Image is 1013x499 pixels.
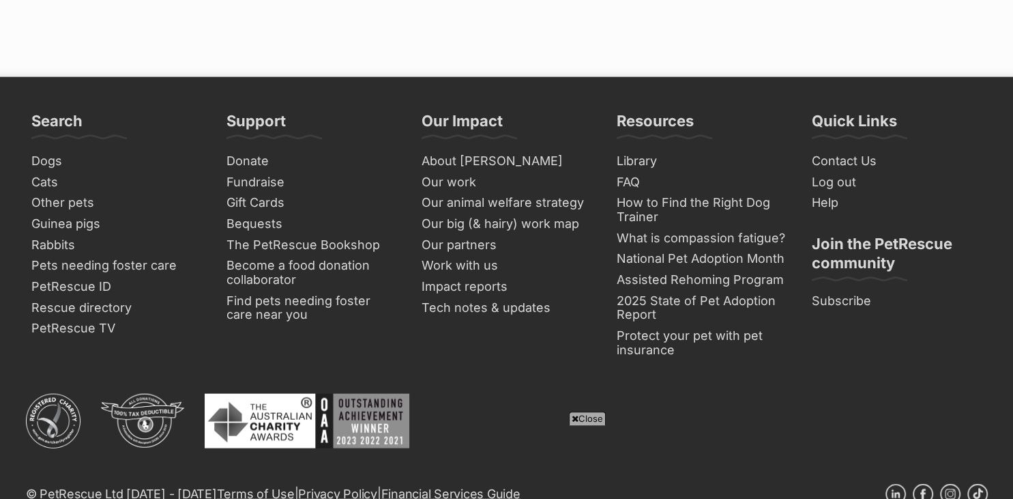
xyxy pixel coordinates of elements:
a: Subscribe [806,291,988,312]
img: ACNC [26,394,80,448]
a: Our work [416,172,598,193]
a: About [PERSON_NAME] [416,151,598,172]
a: How to Find the Right Dog Trainer [611,193,793,227]
span: Close [569,412,606,425]
a: Become a food donation collaborator [221,255,402,290]
a: Rescue directory [26,298,207,319]
a: Impact reports [416,276,598,298]
a: What is compassion fatigue? [611,228,793,249]
a: Log out [806,172,988,193]
a: Work with us [416,255,598,276]
a: Our animal welfare strategy [416,193,598,214]
a: Donate [221,151,402,172]
img: Australian Charity Awards - Outstanding Achievement Winner 2023 - 2022 - 2021 [205,394,409,448]
a: PetRescue ID [26,276,207,298]
a: Tech notes & updates [416,298,598,319]
h3: Search [31,111,83,139]
a: Cats [26,172,207,193]
a: Our big (& hairy) work map [416,214,598,235]
a: Rabbits [26,235,207,256]
a: Contact Us [806,151,988,172]
a: Library [611,151,793,172]
a: PetRescue TV [26,318,207,339]
a: National Pet Adoption Month [611,248,793,270]
a: Other pets [26,193,207,214]
a: Find pets needing foster care near you [221,291,402,326]
h3: Quick Links [812,111,897,139]
a: Assisted Rehoming Program [611,270,793,291]
a: Pets needing foster care [26,255,207,276]
a: Fundraise [221,172,402,193]
a: 2025 State of Pet Adoption Report [611,291,793,326]
h3: Support [226,111,286,139]
a: Gift Cards [221,193,402,214]
img: DGR [101,394,184,448]
h3: Resources [617,111,694,139]
a: Dogs [26,151,207,172]
iframe: Advertisement [259,431,755,492]
a: FAQ [611,172,793,193]
a: Help [806,193,988,214]
a: Guinea pigs [26,214,207,235]
a: The PetRescue Bookshop [221,235,402,256]
h3: Join the PetRescue community [812,234,982,281]
h3: Our Impact [422,111,503,139]
a: Protect your pet with pet insurance [611,326,793,360]
a: Bequests [221,214,402,235]
a: Our partners [416,235,598,256]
